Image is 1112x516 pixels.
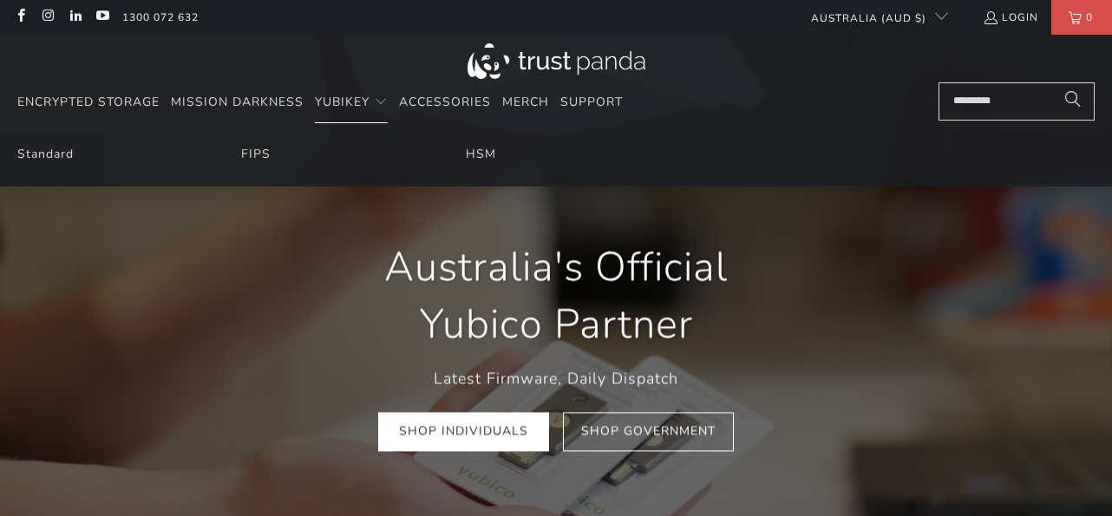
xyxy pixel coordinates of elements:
h1: Australia's Official Yubico Partner [332,238,780,353]
span: Merch [502,94,549,110]
span: Mission Darkness [171,94,304,110]
span: Accessories [399,94,491,110]
a: Support [560,82,623,123]
span: YubiKey [315,94,370,110]
a: Trust Panda Australia on Instagram [40,10,55,24]
a: 1300 072 632 [122,8,199,27]
a: Shop Government [563,413,734,452]
a: Merch [502,82,549,123]
span: Support [560,94,623,110]
a: Trust Panda Australia on YouTube [95,10,109,24]
iframe: Button to launch messaging window [1043,447,1098,502]
a: HSM [466,146,496,162]
a: Encrypted Storage [17,82,160,123]
a: Accessories [399,82,491,123]
a: FIPS [241,146,271,162]
img: Trust Panda Australia [468,43,645,79]
span: Encrypted Storage [17,94,160,110]
a: Standard [17,146,74,162]
a: Mission Darkness [171,82,304,123]
a: Shop Individuals [378,413,549,452]
a: Trust Panda Australia on LinkedIn [68,10,82,24]
button: Search [1051,82,1095,121]
input: Search... [939,82,1095,121]
p: Latest Firmware, Daily Dispatch [332,366,780,391]
nav: Translation missing: en.navigation.header.main_nav [17,82,623,123]
a: Trust Panda Australia on Facebook [13,10,28,24]
a: Login [983,8,1038,27]
summary: YubiKey [315,82,388,123]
